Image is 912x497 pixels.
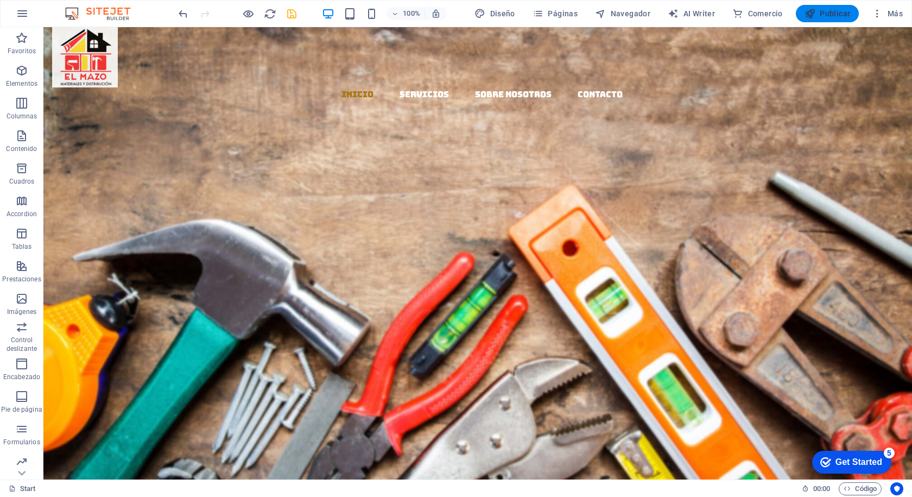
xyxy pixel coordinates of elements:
[728,5,787,22] button: Comercio
[387,7,425,20] button: 100%
[796,5,859,22] button: Publicar
[431,9,441,18] i: Al redimensionar, ajustar el nivel de zoom automáticamente para ajustarse al dispositivo elegido.
[591,5,655,22] button: Navegador
[6,144,37,153] p: Contenido
[802,482,831,495] h6: Tiempo de la sesión
[668,8,715,19] span: AI Writer
[7,307,36,316] p: Imágenes
[9,482,36,495] a: Haz clic para cancelar la selección y doble clic para abrir páginas
[285,7,298,20] button: save
[821,485,822,493] span: :
[732,8,783,19] span: Comercio
[12,242,32,251] p: Tablas
[8,47,36,55] p: Favoritos
[403,7,420,20] h6: 100%
[3,373,40,381] p: Encabezado
[286,8,298,20] i: Guardar (Ctrl+S)
[470,5,520,22] div: Diseño (Ctrl+Alt+Y)
[3,438,40,446] p: Formularios
[867,5,907,22] button: Más
[264,8,276,20] i: Volver a cargar página
[7,112,37,121] p: Columnas
[32,12,79,22] div: Get Started
[890,482,903,495] button: Usercentrics
[663,5,719,22] button: AI Writer
[839,482,882,495] button: Código
[9,177,35,186] p: Cuadros
[474,8,515,19] span: Diseño
[1,405,42,414] p: Pie de página
[177,8,189,20] i: Deshacer: Eliminar elementos (Ctrl+Z)
[263,7,276,20] button: reload
[872,8,903,19] span: Más
[813,482,830,495] span: 00 00
[533,8,578,19] span: Páginas
[80,2,91,13] div: 5
[2,275,41,284] p: Prestaciones
[528,5,582,22] button: Páginas
[805,8,851,19] span: Publicar
[176,7,189,20] button: undo
[7,210,37,218] p: Accordion
[844,482,877,495] span: Código
[595,8,650,19] span: Navegador
[9,5,88,28] div: Get Started 5 items remaining, 0% complete
[62,7,144,20] img: Editor Logo
[470,5,520,22] button: Diseño
[6,79,37,88] p: Elementos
